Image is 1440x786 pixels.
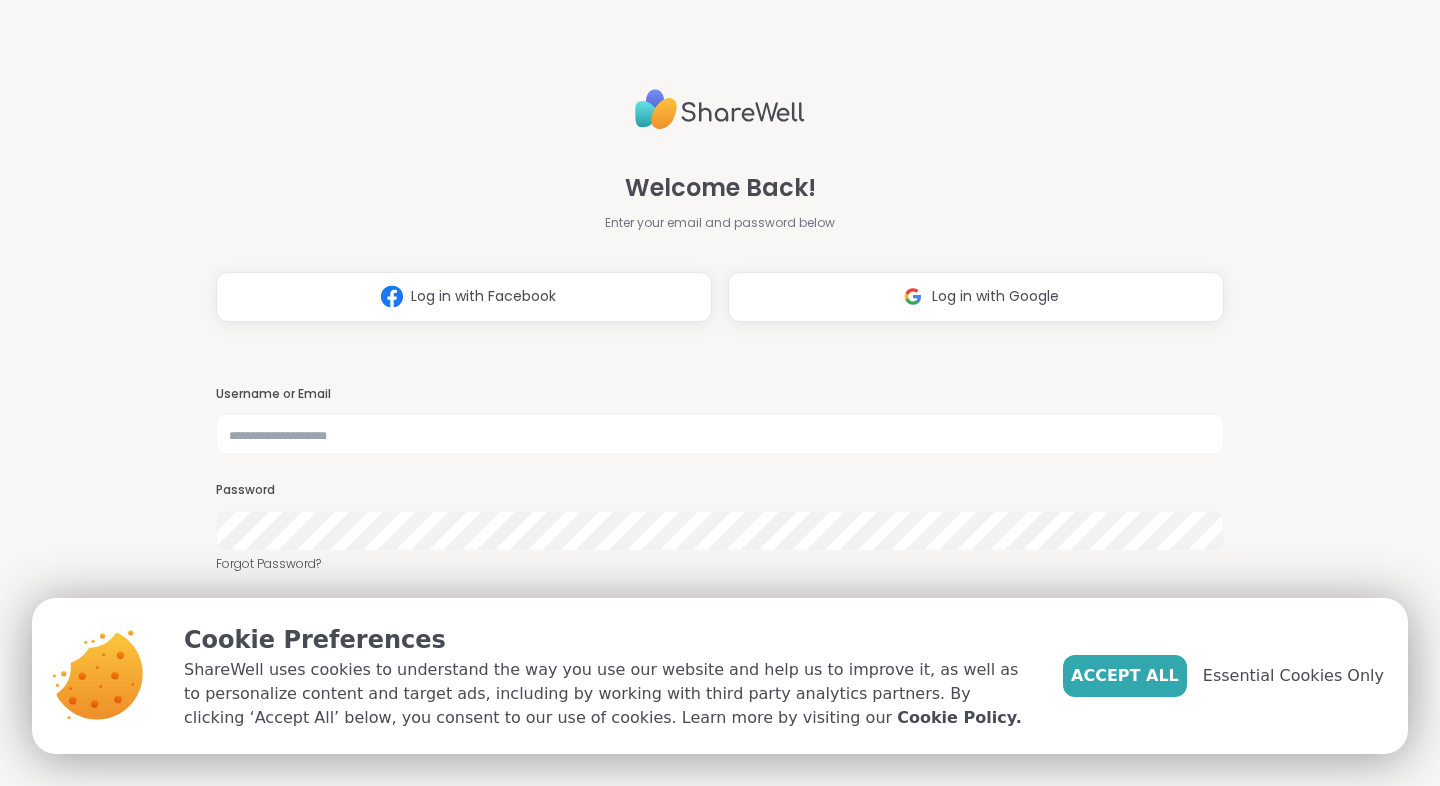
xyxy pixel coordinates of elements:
span: Enter your email and password below [605,214,835,232]
span: Accept All [1071,664,1179,688]
a: Cookie Policy. [897,706,1021,730]
span: Welcome Back! [625,170,816,206]
img: ShareWell Logomark [894,278,932,315]
h3: Username or Email [216,386,1224,403]
h3: Password [216,482,1224,499]
p: ShareWell uses cookies to understand the way you use our website and help us to improve it, as we... [184,658,1031,730]
a: Forgot Password? [216,555,1224,573]
button: Log in with Facebook [216,272,712,322]
span: Essential Cookies Only [1203,664,1384,688]
button: Log in with Google [728,272,1224,322]
p: Cookie Preferences [184,622,1031,658]
img: ShareWell Logo [635,81,805,138]
button: Accept All [1063,655,1187,697]
span: Log in with Facebook [411,286,556,307]
span: Log in with Google [932,286,1059,307]
img: ShareWell Logomark [373,278,411,315]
